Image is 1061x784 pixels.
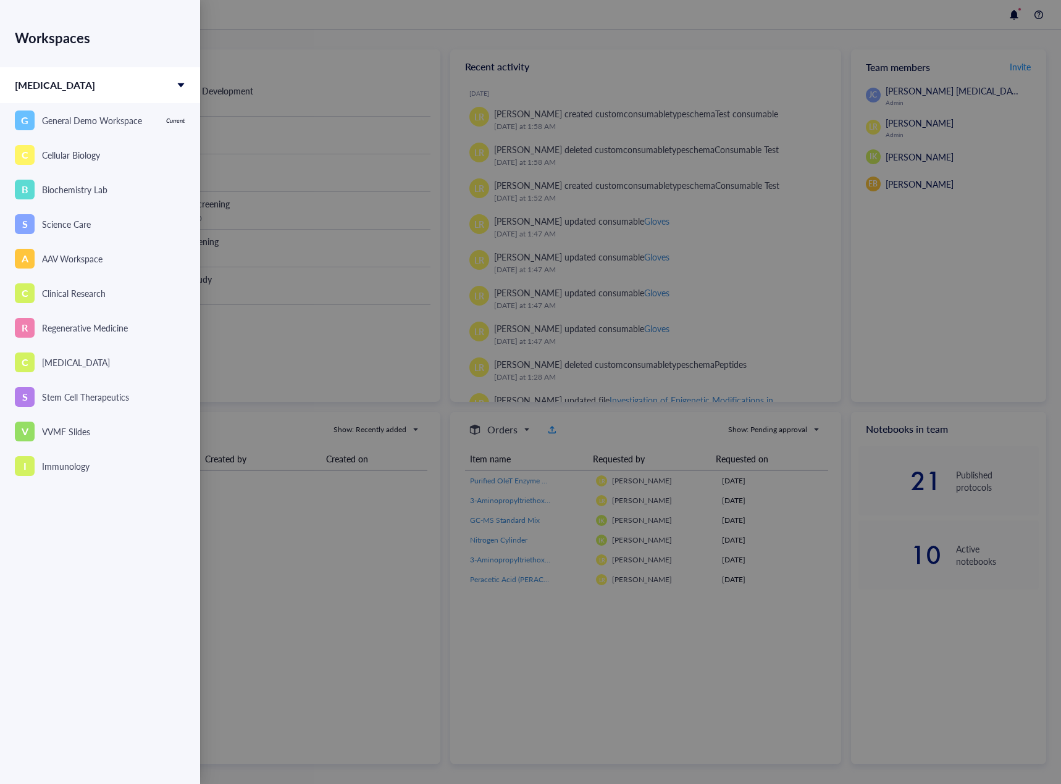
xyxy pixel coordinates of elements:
div: General Demo Workspace [42,114,142,127]
span: B [22,181,28,197]
div: Regenerative Medicine [42,321,128,335]
span: S [22,216,28,231]
div: Immunology [42,459,90,473]
span: R [22,320,28,335]
span: S [22,389,28,404]
span: G [21,112,28,128]
div: Stem Cell Therapeutics [42,390,129,404]
div: VVMF Slides [42,425,90,438]
span: [MEDICAL_DATA] [15,78,95,92]
span: C [22,147,28,162]
div: [MEDICAL_DATA] [42,356,110,369]
div: Science Care [42,217,91,231]
span: V [22,423,28,439]
div: Cellular Biology [42,148,100,162]
div: Current [166,117,185,124]
span: I [23,458,27,473]
span: C [22,354,28,370]
span: C [22,285,28,301]
div: AAV Workspace [42,252,103,265]
div: Biochemistry Lab [42,183,107,196]
div: Clinical Research [42,286,106,300]
div: Workspaces [15,20,185,55]
span: A [22,251,28,266]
